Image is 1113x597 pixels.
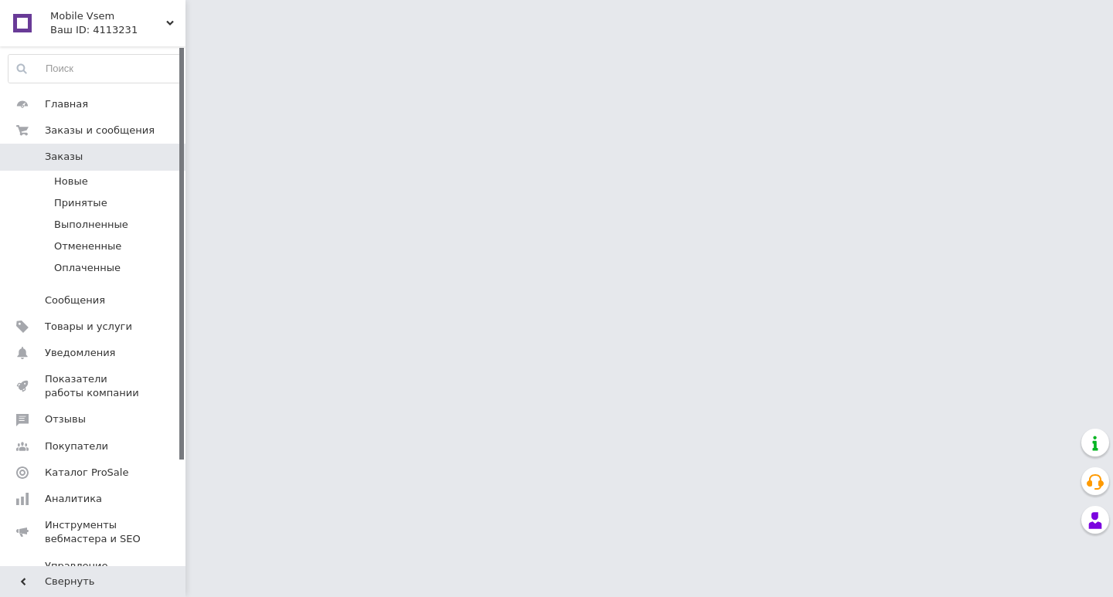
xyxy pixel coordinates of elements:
[54,261,121,275] span: Оплаченные
[45,518,143,546] span: Инструменты вебмастера и SEO
[45,293,105,307] span: Сообщения
[9,55,182,83] input: Поиск
[45,439,108,453] span: Покупатели
[45,124,155,137] span: Заказы и сообщения
[45,346,115,360] span: Уведомления
[54,175,88,188] span: Новые
[54,196,107,210] span: Принятые
[45,97,88,111] span: Главная
[45,559,143,587] span: Управление сайтом
[45,412,86,426] span: Отзывы
[54,239,121,253] span: Отмененные
[45,466,128,480] span: Каталог ProSale
[45,492,102,506] span: Аналитика
[54,218,128,232] span: Выполненные
[45,320,132,334] span: Товары и услуги
[50,9,166,23] span: Mobile Vsem
[50,23,185,37] div: Ваш ID: 4113231
[45,372,143,400] span: Показатели работы компании
[45,150,83,164] span: Заказы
